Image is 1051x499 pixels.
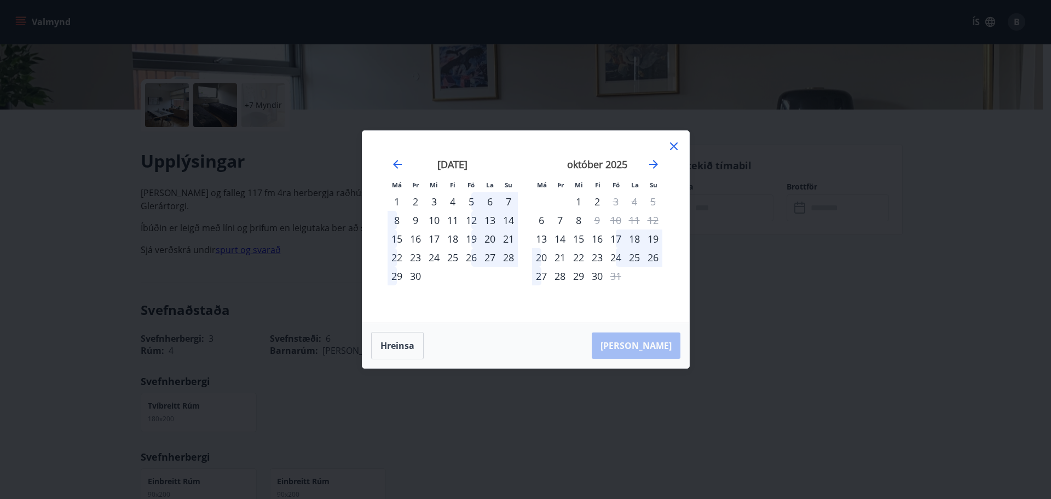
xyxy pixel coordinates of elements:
div: 13 [481,211,499,230]
div: Move backward to switch to the previous month. [391,158,404,171]
div: 6 [481,192,499,211]
td: Choose laugardagur, 13. september 2025 as your check-in date. It’s available. [481,211,499,230]
div: Aðeins útritun í boði [588,211,607,230]
td: Choose föstudagur, 5. september 2025 as your check-in date. It’s available. [462,192,481,211]
td: Choose föstudagur, 26. september 2025 as your check-in date. It’s available. [462,248,481,267]
td: Choose fimmtudagur, 2. október 2025 as your check-in date. It’s available. [588,192,607,211]
strong: október 2025 [567,158,627,171]
div: 9 [406,211,425,230]
td: Choose föstudagur, 19. september 2025 as your check-in date. It’s available. [462,230,481,248]
small: Má [537,181,547,189]
small: Mi [575,181,583,189]
small: Fi [450,181,455,189]
div: 17 [425,230,443,248]
div: Move forward to switch to the next month. [647,158,660,171]
td: Choose fimmtudagur, 25. september 2025 as your check-in date. It’s available. [443,248,462,267]
td: Choose þriðjudagur, 30. september 2025 as your check-in date. It’s available. [406,267,425,285]
div: 12 [462,211,481,230]
small: Fö [613,181,620,189]
td: Choose fimmtudagur, 4. september 2025 as your check-in date. It’s available. [443,192,462,211]
div: 14 [551,230,569,248]
div: 2 [406,192,425,211]
small: Su [505,181,512,189]
div: 22 [569,248,588,267]
div: 11 [443,211,462,230]
td: Choose sunnudagur, 7. september 2025 as your check-in date. It’s available. [499,192,518,211]
div: 19 [644,230,662,248]
td: Not available. föstudagur, 3. október 2025 [607,192,625,211]
div: 27 [532,267,551,285]
div: 24 [425,248,443,267]
div: 7 [499,192,518,211]
small: Má [392,181,402,189]
div: 1 [569,192,588,211]
small: Þr [412,181,419,189]
td: Choose miðvikudagur, 29. október 2025 as your check-in date. It’s available. [569,267,588,285]
td: Choose miðvikudagur, 24. september 2025 as your check-in date. It’s available. [425,248,443,267]
small: La [631,181,639,189]
td: Choose sunnudagur, 19. október 2025 as your check-in date. It’s available. [644,230,662,248]
button: Hreinsa [371,332,424,359]
div: 29 [388,267,406,285]
div: 18 [625,230,644,248]
small: Mi [430,181,438,189]
div: 18 [443,230,462,248]
div: 24 [607,248,625,267]
td: Choose sunnudagur, 14. september 2025 as your check-in date. It’s available. [499,211,518,230]
strong: [DATE] [437,158,467,171]
div: Aðeins innritun í boði [532,230,551,248]
td: Choose mánudagur, 20. október 2025 as your check-in date. It’s available. [532,248,551,267]
div: 15 [388,230,406,248]
td: Choose mánudagur, 27. október 2025 as your check-in date. It’s available. [532,267,551,285]
td: Choose miðvikudagur, 15. október 2025 as your check-in date. It’s available. [569,230,588,248]
td: Choose þriðjudagur, 16. september 2025 as your check-in date. It’s available. [406,230,425,248]
td: Choose laugardagur, 27. september 2025 as your check-in date. It’s available. [481,248,499,267]
td: Choose þriðjudagur, 21. október 2025 as your check-in date. It’s available. [551,248,569,267]
td: Choose fimmtudagur, 16. október 2025 as your check-in date. It’s available. [588,230,607,248]
td: Choose fimmtudagur, 18. september 2025 as your check-in date. It’s available. [443,230,462,248]
div: 4 [443,192,462,211]
div: 8 [569,211,588,230]
small: Fö [467,181,475,189]
td: Choose miðvikudagur, 1. október 2025 as your check-in date. It’s available. [569,192,588,211]
td: Choose laugardagur, 25. október 2025 as your check-in date. It’s available. [625,248,644,267]
div: 16 [406,230,425,248]
div: 14 [499,211,518,230]
div: 10 [425,211,443,230]
td: Choose sunnudagur, 28. september 2025 as your check-in date. It’s available. [499,248,518,267]
div: 26 [462,248,481,267]
td: Choose laugardagur, 6. september 2025 as your check-in date. It’s available. [481,192,499,211]
td: Not available. föstudagur, 10. október 2025 [607,211,625,230]
td: Choose þriðjudagur, 7. október 2025 as your check-in date. It’s available. [551,211,569,230]
td: Choose sunnudagur, 21. september 2025 as your check-in date. It’s available. [499,230,518,248]
div: 22 [388,248,406,267]
div: 2 [588,192,607,211]
td: Choose föstudagur, 17. október 2025 as your check-in date. It’s available. [607,230,625,248]
small: Fi [595,181,600,189]
div: 19 [462,230,481,248]
td: Choose þriðjudagur, 23. september 2025 as your check-in date. It’s available. [406,248,425,267]
div: 25 [625,248,644,267]
div: 21 [551,248,569,267]
div: 7 [551,211,569,230]
td: Choose miðvikudagur, 10. september 2025 as your check-in date. It’s available. [425,211,443,230]
td: Choose laugardagur, 18. október 2025 as your check-in date. It’s available. [625,230,644,248]
div: 30 [406,267,425,285]
div: 23 [588,248,607,267]
td: Choose fimmtudagur, 11. september 2025 as your check-in date. It’s available. [443,211,462,230]
small: La [486,181,494,189]
td: Choose miðvikudagur, 3. september 2025 as your check-in date. It’s available. [425,192,443,211]
td: Choose mánudagur, 22. september 2025 as your check-in date. It’s available. [388,248,406,267]
div: 25 [443,248,462,267]
div: 8 [388,211,406,230]
div: Aðeins innritun í boði [388,192,406,211]
div: Aðeins útritun í boði [607,267,625,285]
td: Choose þriðjudagur, 28. október 2025 as your check-in date. It’s available. [551,267,569,285]
td: Choose mánudagur, 13. október 2025 as your check-in date. It’s available. [532,230,551,248]
div: 29 [569,267,588,285]
td: Not available. fimmtudagur, 9. október 2025 [588,211,607,230]
td: Not available. sunnudagur, 5. október 2025 [644,192,662,211]
td: Choose fimmtudagur, 30. október 2025 as your check-in date. It’s available. [588,267,607,285]
div: 20 [532,248,551,267]
div: 5 [462,192,481,211]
